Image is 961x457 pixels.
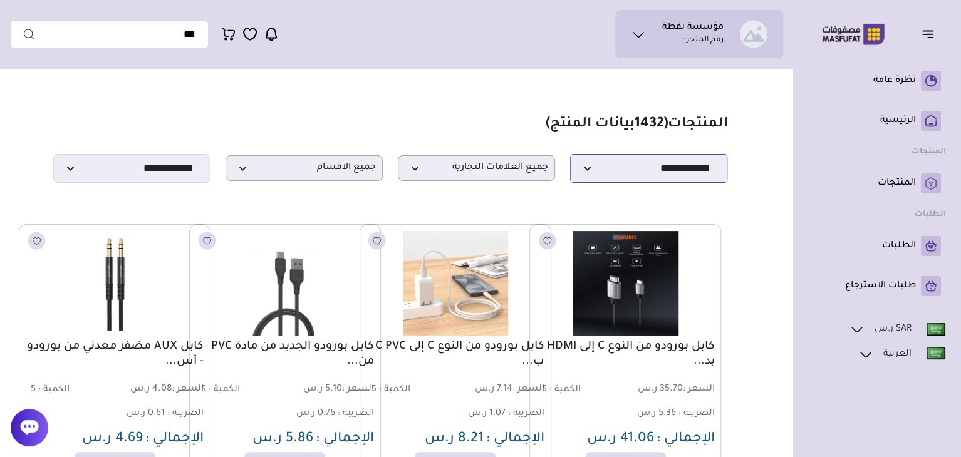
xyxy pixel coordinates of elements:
[813,236,941,256] a: الطلبات
[38,385,70,395] span: الكمية :
[626,384,714,396] span: 35.70 ر.س
[82,432,143,447] span: 4.69 ر.س
[209,385,240,395] span: الكمية :
[739,20,767,48] img: مها فرج الأحمري
[849,321,946,337] a: SAR ر.س
[31,385,36,395] span: 5
[880,115,916,127] p: الرئيسية
[878,177,916,190] p: المنتجات
[252,432,313,447] span: 5.86 ر.س
[546,116,727,134] h1: المنتجات
[116,384,204,396] span: 4.08 ر.س
[398,155,555,181] p: جميع العلامات التجارية
[656,432,714,447] span: الإجمالي :
[882,240,916,252] p: الطلبات
[127,409,165,419] span: 0.61 ر.س
[425,432,484,447] span: 8.21 ر.س
[537,231,714,336] img: 241.625-241.62520250714204706099969.png
[635,117,663,132] span: 1432
[296,409,335,419] span: 0.76 ر.س
[26,231,203,336] img: 241.625-241.62520250714202649873410.png
[468,409,506,419] span: 1.07 ر.س
[232,162,376,174] span: جميع الاقسام
[915,210,946,219] strong: الطلبات
[145,432,204,447] span: الإجمالي :
[586,432,653,447] span: 41.06 ر.س
[405,162,548,174] span: جميع العلامات التجارية
[662,22,724,34] h1: مؤسسة نقطة
[683,34,724,47] p: رقم المتجر :
[512,384,544,394] span: السعر :
[367,231,544,336] img: 241.625-241.62520250714204703670042.png
[813,276,941,296] a: طلبات الاسترجاع
[366,339,544,369] a: كابل بورودو من النوع C إلى C PVC ب...
[486,432,544,447] span: الإجمالي :
[927,323,945,336] img: Eng
[197,231,373,336] img: 241.625-241.62520250714204653810370.png
[549,385,580,395] span: الكمية :
[912,148,946,157] strong: المنتجات
[858,346,946,362] a: العربية
[316,432,374,447] span: الإجمالي :
[457,384,544,396] span: 7.14 ر.س
[636,409,675,419] span: 5.36 ر.س
[342,384,374,394] span: السعر :
[813,71,941,91] a: نظرة عامة
[678,409,714,419] span: الضريبة :
[845,280,916,292] p: طلبات الاسترجاع
[226,155,383,181] p: جميع الاقسام
[379,385,410,395] span: الكمية :
[682,384,714,394] span: السعر :
[196,339,374,369] a: كابل بورودو الجديد من مادة PVC من...
[813,22,893,46] img: Logo
[813,111,941,131] a: الرئيسية
[338,409,374,419] span: الضريبة :
[172,384,204,394] span: السعر :
[26,339,204,369] a: كابل AUX مضفر معدني من بورودو - أس...
[546,117,668,132] span: ( بيانات المنتج)
[813,173,941,193] a: المنتجات
[286,384,374,396] span: 5.10 ر.س
[508,409,544,419] span: الضريبة :
[536,339,714,369] a: كابل بورودو من النوع C إلى HDMI بد...
[167,409,204,419] span: الضريبة :
[873,74,916,87] p: نظرة عامة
